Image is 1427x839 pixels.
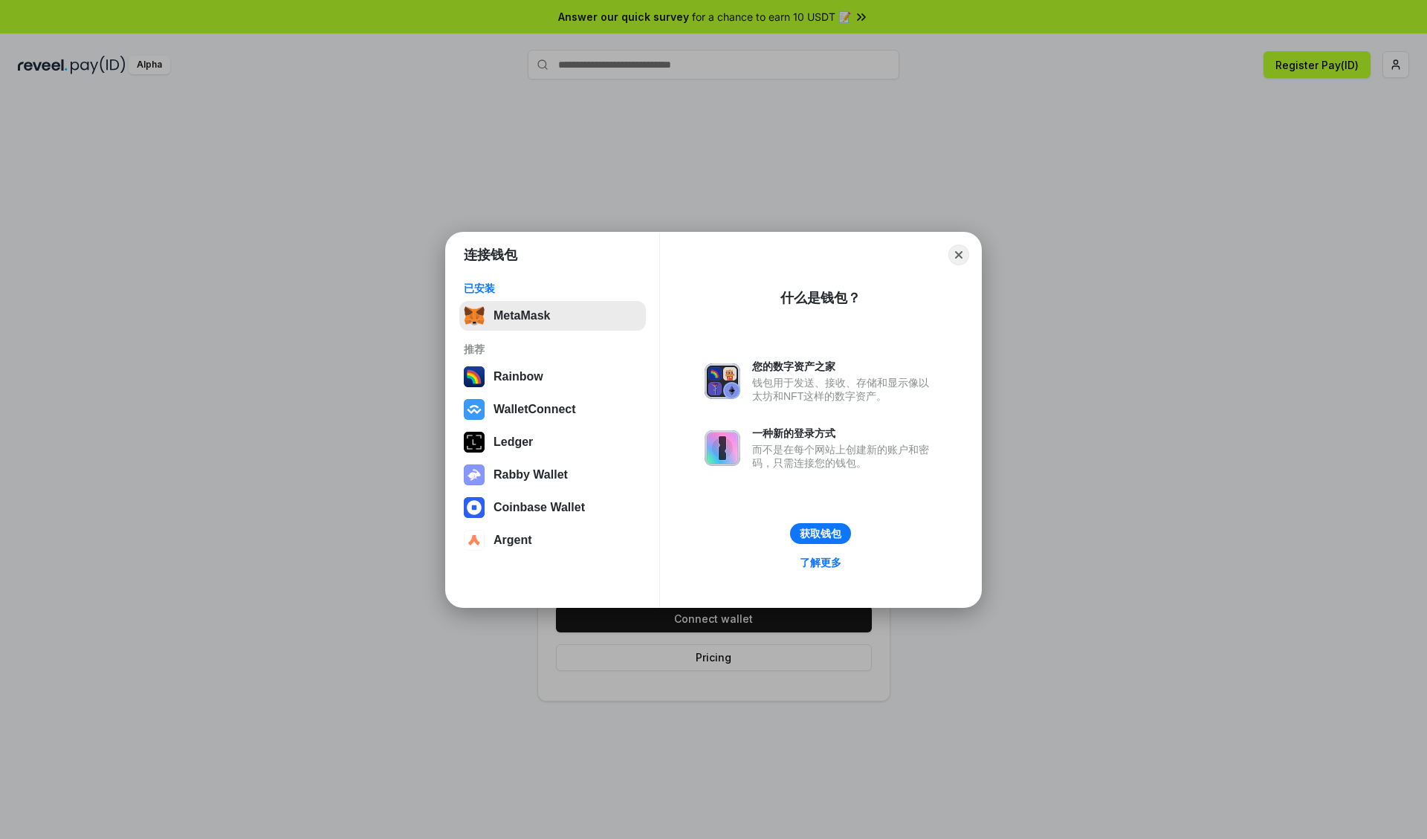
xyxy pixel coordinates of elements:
[800,527,841,540] div: 获取钱包
[459,525,646,555] button: Argent
[459,301,646,331] button: MetaMask
[494,403,576,416] div: WalletConnect
[948,244,969,265] button: Close
[752,427,936,440] div: 一种新的登录方式
[464,399,485,420] img: svg+xml,%3Csvg%20width%3D%2228%22%20height%3D%2228%22%20viewBox%3D%220%200%2028%2028%22%20fill%3D...
[494,534,532,547] div: Argent
[464,282,641,295] div: 已安装
[780,289,861,307] div: 什么是钱包？
[494,468,568,482] div: Rabby Wallet
[464,432,485,453] img: svg+xml,%3Csvg%20xmlns%3D%22http%3A%2F%2Fwww.w3.org%2F2000%2Fsvg%22%20width%3D%2228%22%20height%3...
[464,464,485,485] img: svg+xml,%3Csvg%20xmlns%3D%22http%3A%2F%2Fwww.w3.org%2F2000%2Fsvg%22%20fill%3D%22none%22%20viewBox...
[459,395,646,424] button: WalletConnect
[459,460,646,490] button: Rabby Wallet
[464,246,517,264] h1: 连接钱包
[459,427,646,457] button: Ledger
[494,309,550,323] div: MetaMask
[464,366,485,387] img: svg+xml,%3Csvg%20width%3D%22120%22%20height%3D%22120%22%20viewBox%3D%220%200%20120%20120%22%20fil...
[494,370,543,383] div: Rainbow
[705,363,740,399] img: svg+xml,%3Csvg%20xmlns%3D%22http%3A%2F%2Fwww.w3.org%2F2000%2Fsvg%22%20fill%3D%22none%22%20viewBox...
[800,556,841,569] div: 了解更多
[752,360,936,373] div: 您的数字资产之家
[459,362,646,392] button: Rainbow
[752,376,936,403] div: 钱包用于发送、接收、存储和显示像以太坊和NFT这样的数字资产。
[752,443,936,470] div: 而不是在每个网站上创建新的账户和密码，只需连接您的钱包。
[790,523,851,544] button: 获取钱包
[459,493,646,522] button: Coinbase Wallet
[464,305,485,326] img: svg+xml,%3Csvg%20fill%3D%22none%22%20height%3D%2233%22%20viewBox%3D%220%200%2035%2033%22%20width%...
[705,430,740,466] img: svg+xml,%3Csvg%20xmlns%3D%22http%3A%2F%2Fwww.w3.org%2F2000%2Fsvg%22%20fill%3D%22none%22%20viewBox...
[464,497,485,518] img: svg+xml,%3Csvg%20width%3D%2228%22%20height%3D%2228%22%20viewBox%3D%220%200%2028%2028%22%20fill%3D...
[791,553,850,572] a: 了解更多
[494,435,533,449] div: Ledger
[464,530,485,551] img: svg+xml,%3Csvg%20width%3D%2228%22%20height%3D%2228%22%20viewBox%3D%220%200%2028%2028%22%20fill%3D...
[494,501,585,514] div: Coinbase Wallet
[464,343,641,356] div: 推荐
